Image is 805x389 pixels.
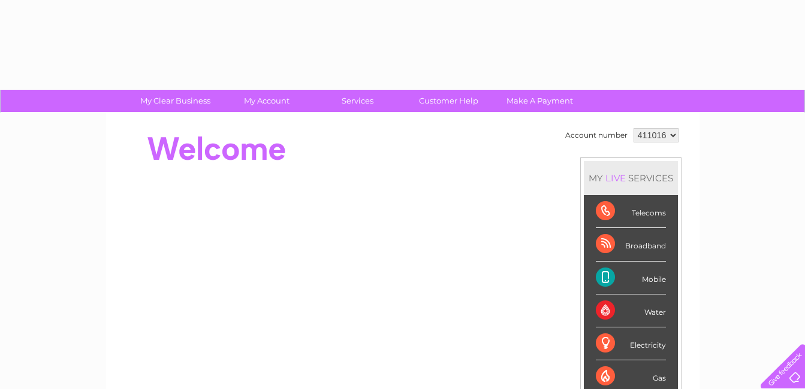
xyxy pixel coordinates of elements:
a: Services [308,90,407,112]
a: Customer Help [399,90,498,112]
div: Mobile [596,262,666,294]
td: Account number [562,125,631,145]
div: Telecoms [596,195,666,228]
div: Electricity [596,327,666,360]
div: Water [596,294,666,327]
a: Make A Payment [490,90,589,112]
div: Broadband [596,228,666,261]
a: My Clear Business [126,90,225,112]
div: LIVE [603,172,628,184]
a: My Account [217,90,316,112]
div: MY SERVICES [584,161,678,195]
